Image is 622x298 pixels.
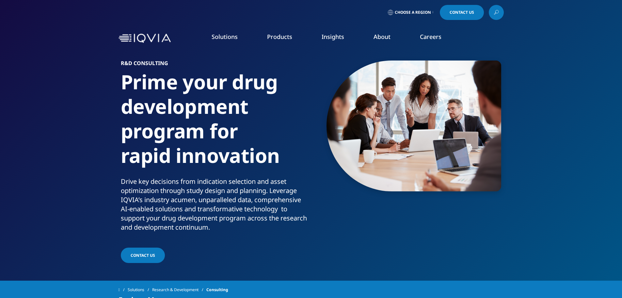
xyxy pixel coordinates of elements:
h1: Prime your drug development program for rapid innovation [121,70,309,177]
span: Consulting [206,284,228,296]
img: IQVIA Healthcare Information Technology and Pharma Clinical Research Company [119,34,171,43]
span: Choose a Region [395,10,431,15]
a: Contact Us [440,5,484,20]
h6: R&D CONSULTING [121,61,309,70]
a: Insights [322,33,344,41]
p: Drive key decisions from indication selection and asset optimization through study design and pla... [121,177,309,236]
a: Products [267,33,292,41]
a: Solutions [212,33,238,41]
a: Solutions [128,284,152,296]
a: About [374,33,391,41]
span: Contact Us [131,253,155,258]
nav: Primary [173,23,504,54]
a: Careers [420,33,441,41]
a: Research & Development [152,284,206,296]
img: 2143_team-meeting-around-table-in-office.png [327,61,501,191]
a: Contact Us [121,248,165,263]
span: Contact Us [450,10,474,14]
